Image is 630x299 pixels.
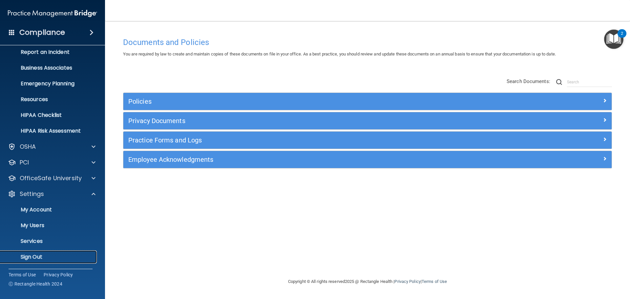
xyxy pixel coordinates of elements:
button: Open Resource Center, 2 new notifications [604,30,623,49]
a: Terms of Use [9,271,36,278]
iframe: Drift Widget Chat Controller [516,252,622,279]
p: Sign Out [4,254,94,260]
h5: Employee Acknowledgments [128,156,485,163]
p: Services [4,238,94,245]
a: Policies [128,96,607,107]
p: My Users [4,222,94,229]
span: Search Documents: [507,78,550,84]
h5: Privacy Documents [128,117,485,124]
a: Terms of Use [422,279,447,284]
p: My Account [4,206,94,213]
a: OfficeSafe University [8,174,95,182]
h5: Policies [128,98,485,105]
p: Business Associates [4,65,94,71]
p: HIPAA Risk Assessment [4,128,94,134]
p: OfficeSafe University [20,174,82,182]
div: Copyright © All rights reserved 2025 @ Rectangle Health | | [248,271,487,292]
a: Privacy Policy [44,271,73,278]
p: Emergency Planning [4,80,94,87]
a: Privacy Policy [394,279,420,284]
p: Settings [20,190,44,198]
img: PMB logo [8,7,97,20]
h4: Documents and Policies [123,38,612,47]
a: PCI [8,159,95,166]
a: OSHA [8,143,95,151]
a: Practice Forms and Logs [128,135,607,145]
span: You are required by law to create and maintain copies of these documents on file in your office. ... [123,52,556,56]
a: Settings [8,190,95,198]
span: Ⓒ Rectangle Health 2024 [9,281,62,287]
p: PCI [20,159,29,166]
h4: Compliance [19,28,65,37]
a: Employee Acknowledgments [128,154,607,165]
h5: Practice Forms and Logs [128,137,485,144]
p: HIPAA Checklist [4,112,94,118]
img: ic-search.3b580494.png [556,79,562,85]
p: OSHA [20,143,36,151]
p: Report an Incident [4,49,94,55]
input: Search [567,77,612,87]
a: Privacy Documents [128,116,607,126]
div: 2 [621,33,623,42]
p: Resources [4,96,94,103]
